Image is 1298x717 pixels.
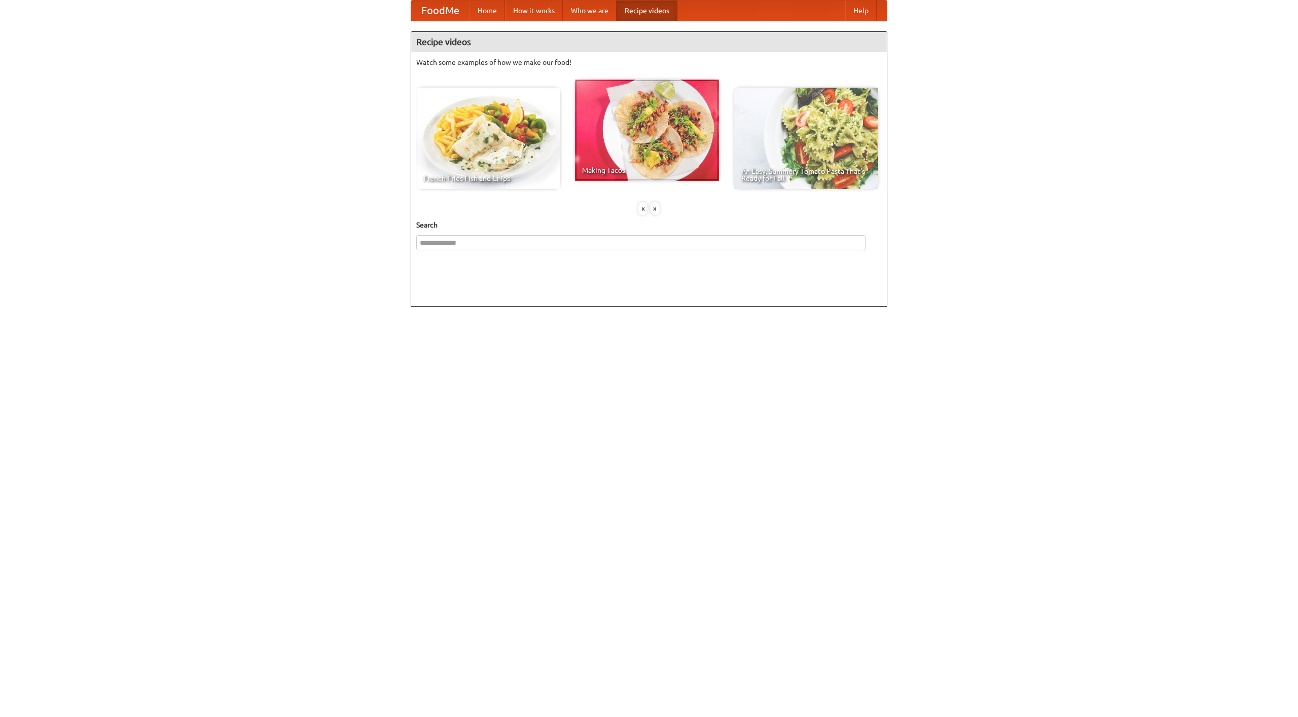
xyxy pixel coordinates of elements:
[505,1,563,21] a: How it works
[575,80,719,181] a: Making Tacos
[638,202,647,215] div: «
[617,1,677,21] a: Recipe videos
[845,1,877,21] a: Help
[416,88,560,189] a: French Fries Fish and Chips
[416,57,882,67] p: Watch some examples of how we make our food!
[416,220,882,230] h5: Search
[470,1,505,21] a: Home
[734,88,878,189] a: An Easy, Summery Tomato Pasta That's Ready for Fall
[411,32,887,52] h4: Recipe videos
[423,175,553,182] span: French Fries Fish and Chips
[741,168,871,182] span: An Easy, Summery Tomato Pasta That's Ready for Fall
[563,1,617,21] a: Who we are
[651,202,660,215] div: »
[411,1,470,21] a: FoodMe
[582,167,712,174] span: Making Tacos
